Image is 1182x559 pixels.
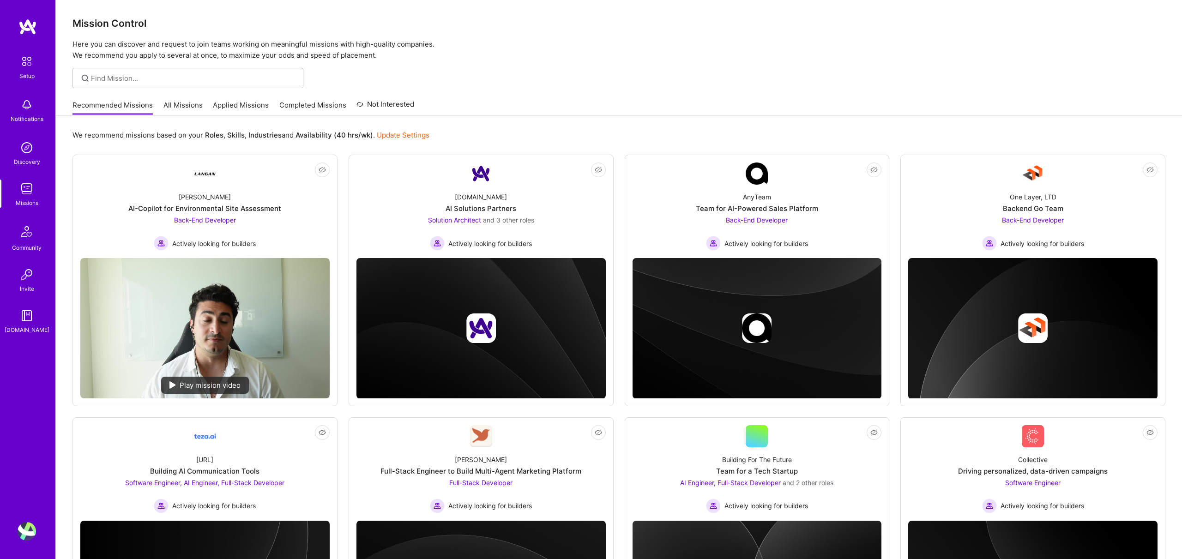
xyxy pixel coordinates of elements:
[470,425,492,447] img: Company Logo
[448,239,532,248] span: Actively looking for builders
[154,236,169,251] img: Actively looking for builders
[1018,313,1048,343] img: Company logo
[19,71,35,81] div: Setup
[14,157,40,167] div: Discovery
[1022,162,1044,185] img: Company Logo
[150,466,259,476] div: Building AI Communication Tools
[163,100,203,115] a: All Missions
[982,236,997,251] img: Actively looking for builders
[18,138,36,157] img: discovery
[80,258,330,398] img: No Mission
[5,325,49,335] div: [DOMAIN_NAME]
[380,466,581,476] div: Full-Stack Engineer to Build Multi-Agent Marketing Platform
[18,96,36,114] img: bell
[11,114,43,124] div: Notifications
[1022,425,1044,447] img: Company Logo
[428,216,481,224] span: Solution Architect
[172,501,256,511] span: Actively looking for builders
[18,265,36,284] img: Invite
[982,499,997,513] img: Actively looking for builders
[16,221,38,243] img: Community
[248,131,282,139] b: Industries
[1005,479,1061,487] span: Software Engineer
[746,162,768,185] img: Company Logo
[356,99,414,115] a: Not Interested
[742,313,772,343] img: Company logo
[72,130,429,140] p: We recommend missions based on your , , and .
[377,131,429,139] a: Update Settings
[319,429,326,436] i: icon EyeClosed
[194,162,216,185] img: Company Logo
[455,192,507,202] div: [DOMAIN_NAME]
[80,73,90,84] i: icon SearchGrey
[448,501,532,511] span: Actively looking for builders
[1002,216,1064,224] span: Back-End Developer
[430,499,445,513] img: Actively looking for builders
[870,429,878,436] i: icon EyeClosed
[227,131,245,139] b: Skills
[18,180,36,198] img: teamwork
[20,284,34,294] div: Invite
[1018,455,1048,464] div: Collective
[179,192,231,202] div: [PERSON_NAME]
[1001,239,1084,248] span: Actively looking for builders
[356,162,606,251] a: Company Logo[DOMAIN_NAME]AI Solutions PartnersSolution Architect and 3 other rolesActively lookin...
[1010,192,1056,202] div: One Layer, LTD
[174,216,236,224] span: Back-End Developer
[295,131,373,139] b: Availability (40 hrs/wk)
[213,100,269,115] a: Applied Missions
[1146,429,1154,436] i: icon EyeClosed
[483,216,534,224] span: and 3 other roles
[724,501,808,511] span: Actively looking for builders
[18,18,37,35] img: logo
[72,39,1165,61] p: Here you can discover and request to join teams working on meaningful missions with high-quality ...
[726,216,788,224] span: Back-End Developer
[18,307,36,325] img: guide book
[908,258,1158,399] img: cover
[72,18,1165,29] h3: Mission Control
[446,204,516,213] div: AI Solutions Partners
[430,236,445,251] img: Actively looking for builders
[154,499,169,513] img: Actively looking for builders
[680,479,781,487] span: AI Engineer, Full-Stack Developer
[696,204,818,213] div: Team for AI-Powered Sales Platform
[783,479,833,487] span: and 2 other roles
[356,425,606,513] a: Company Logo[PERSON_NAME]Full-Stack Engineer to Build Multi-Agent Marketing PlatformFull-Stack De...
[633,425,882,513] a: Building For The FutureTeam for a Tech StartupAI Engineer, Full-Stack Developer and 2 other roles...
[633,162,882,251] a: Company LogoAnyTeamTeam for AI-Powered Sales PlatformBack-End Developer Actively looking for buil...
[196,455,213,464] div: [URL]
[870,166,878,174] i: icon EyeClosed
[470,162,492,185] img: Company Logo
[1003,204,1063,213] div: Backend Go Team
[319,166,326,174] i: icon EyeClosed
[80,162,330,251] a: Company Logo[PERSON_NAME]AI-Copilot for Environmental Site AssessmentBack-End Developer Actively ...
[128,204,281,213] div: AI-Copilot for Environmental Site Assessment
[72,100,153,115] a: Recommended Missions
[279,100,346,115] a: Completed Missions
[17,52,36,71] img: setup
[958,466,1108,476] div: Driving personalized, data-driven campaigns
[91,73,296,83] input: Find Mission...
[706,236,721,251] img: Actively looking for builders
[724,239,808,248] span: Actively looking for builders
[161,377,249,394] div: Play mission video
[169,381,176,389] img: play
[125,479,284,487] span: Software Engineer, AI Engineer, Full-Stack Developer
[16,198,38,208] div: Missions
[908,425,1158,513] a: Company LogoCollectiveDriving personalized, data-driven campaignsSoftware Engineer Actively looki...
[172,239,256,248] span: Actively looking for builders
[15,522,38,541] a: User Avatar
[80,425,330,513] a: Company Logo[URL]Building AI Communication ToolsSoftware Engineer, AI Engineer, Full-Stack Develo...
[1146,166,1154,174] i: icon EyeClosed
[722,455,792,464] div: Building For The Future
[633,258,882,399] img: cover
[1001,501,1084,511] span: Actively looking for builders
[356,258,606,399] img: cover
[716,466,798,476] div: Team for a Tech Startup
[18,522,36,541] img: User Avatar
[12,243,42,252] div: Community
[743,192,771,202] div: AnyTeam
[595,166,602,174] i: icon EyeClosed
[706,499,721,513] img: Actively looking for builders
[908,162,1158,251] a: Company LogoOne Layer, LTDBackend Go TeamBack-End Developer Actively looking for buildersActively...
